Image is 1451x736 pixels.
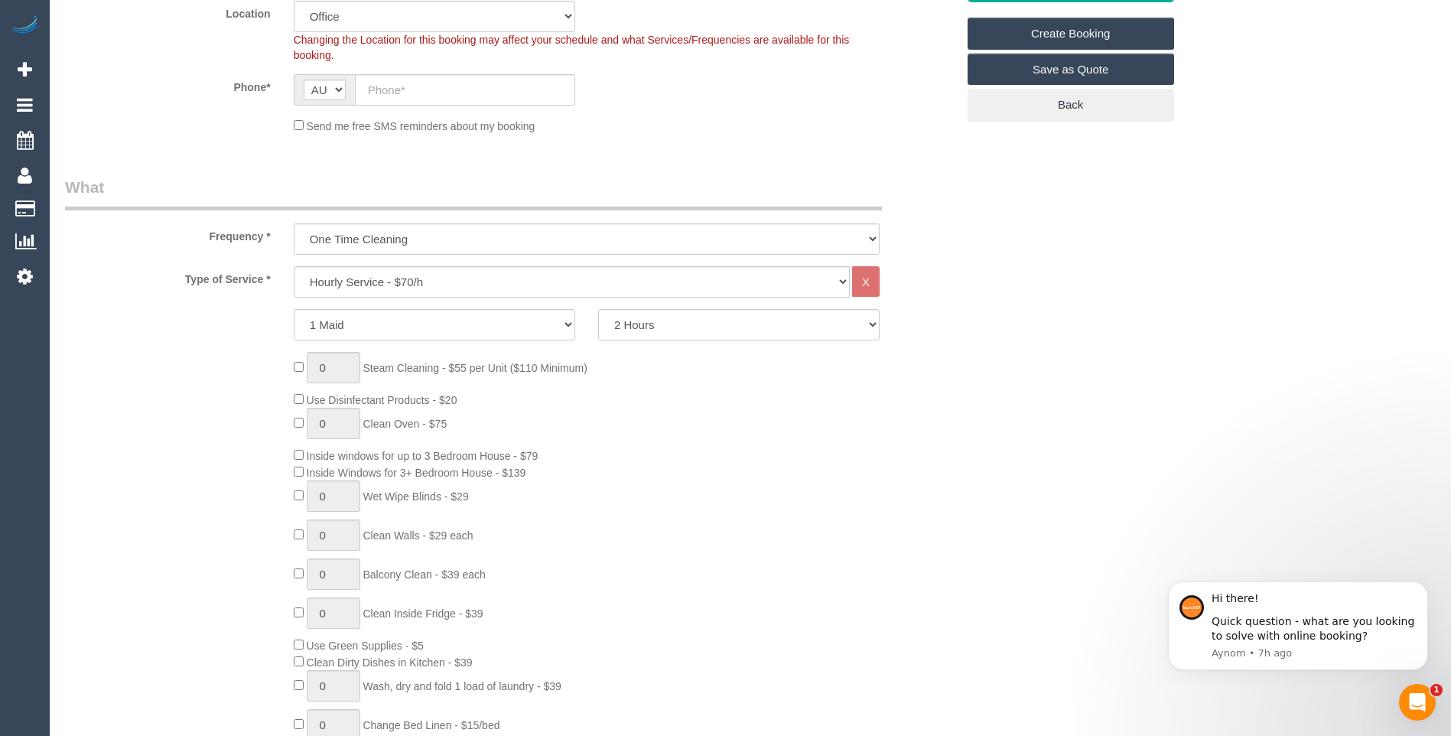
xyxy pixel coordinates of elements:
span: Clean Oven - $75 [363,418,447,430]
span: Use Green Supplies - $5 [307,640,424,652]
span: Clean Walls - $29 each [363,529,473,542]
span: Wash, dry and fold 1 load of laundry - $39 [363,680,561,692]
span: Inside Windows for 3+ Bedroom House - $139 [307,467,526,479]
iframe: Intercom notifications message [1145,559,1451,695]
span: Use Disinfectant Products - $20 [307,394,457,406]
span: Wet Wipe Blinds - $29 [363,490,468,503]
span: Steam Cleaning - $55 per Unit ($110 Minimum) [363,362,587,374]
label: Frequency * [54,223,282,244]
a: Create Booking [968,18,1174,50]
label: Type of Service * [54,266,282,287]
label: Location [54,1,282,21]
span: Clean Dirty Dishes in Kitchen - $39 [307,656,473,669]
a: Save as Quote [968,54,1174,86]
span: Clean Inside Fridge - $39 [363,607,483,620]
span: Changing the Location for this booking may affect your schedule and what Services/Frequencies are... [294,34,850,61]
label: Phone* [54,74,282,95]
span: Inside windows for up to 3 Bedroom House - $79 [307,450,538,462]
img: Automaid Logo [9,15,40,37]
iframe: Intercom live chat [1399,684,1436,721]
span: Send me free SMS reminders about my booking [307,120,535,132]
legend: What [65,176,882,210]
span: Balcony Clean - $39 each [363,568,485,581]
span: Change Bed Linen - $15/bed [363,719,499,731]
a: Back [968,89,1174,121]
input: Phone* [355,74,575,106]
span: 1 [1430,684,1443,696]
